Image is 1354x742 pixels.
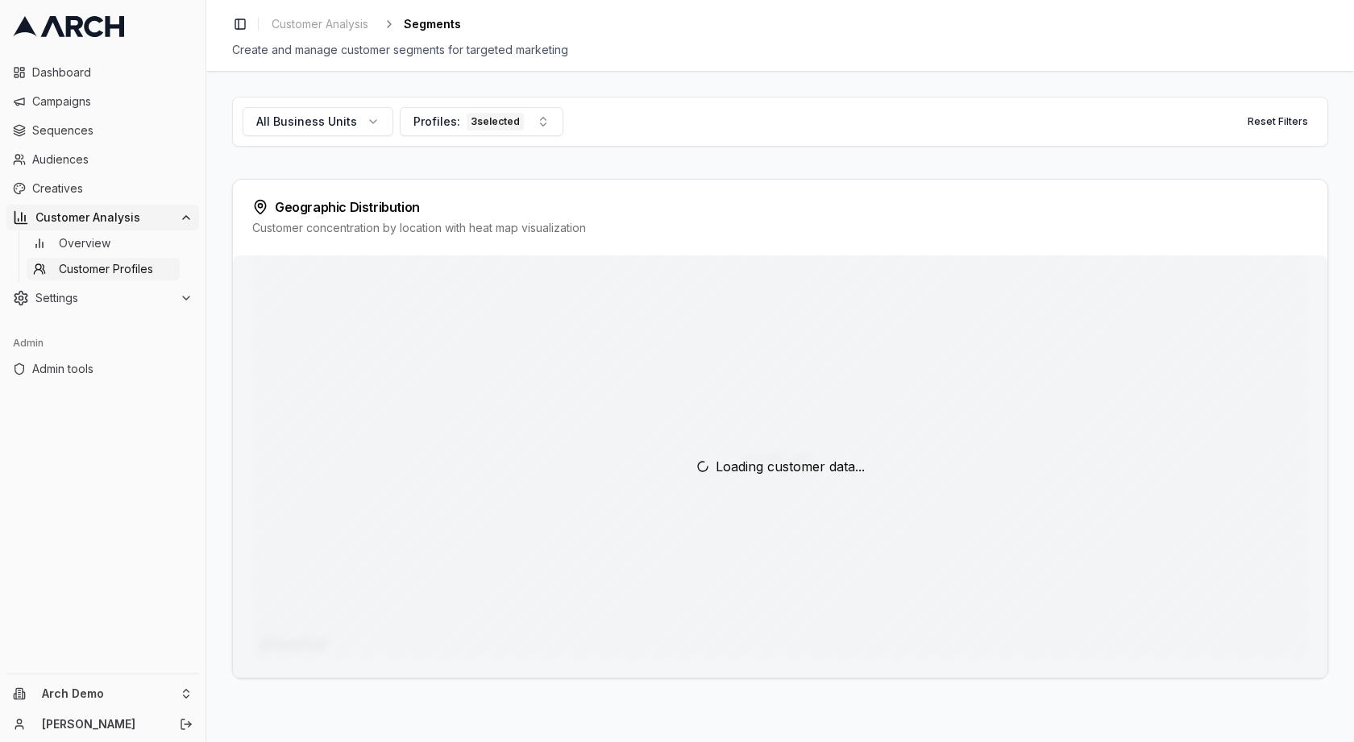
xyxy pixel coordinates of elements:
a: Customer Profiles [27,258,180,280]
div: Customer concentration by location with heat map visualization [252,220,1308,236]
div: Admin [6,330,199,356]
nav: breadcrumb [265,13,461,35]
button: Reset Filters [1238,109,1318,135]
div: 3 selected [467,113,524,131]
span: Loading customer data... [716,457,865,476]
a: Creatives [6,176,199,201]
a: Dashboard [6,60,199,85]
div: Geographic Distribution [252,199,1308,215]
a: Campaigns [6,89,199,114]
a: Sequences [6,118,199,143]
span: Creatives [32,180,193,197]
span: Campaigns [32,93,193,110]
div: Create and manage customer segments for targeted marketing [232,42,1328,58]
button: Arch Demo [6,681,199,707]
a: Customer Analysis [265,13,375,35]
span: Arch Demo [42,686,173,701]
span: Segments [404,16,461,32]
a: Admin tools [6,356,199,382]
span: Customer Analysis [35,209,173,226]
span: Admin tools [32,361,193,377]
span: Settings [35,290,173,306]
span: Sequences [32,122,193,139]
button: All Business Units [243,107,393,136]
div: Profiles: [413,113,524,131]
span: Audiences [32,151,193,168]
button: Log out [175,713,197,736]
span: Customer Profiles [59,261,153,277]
a: Audiences [6,147,199,172]
span: All Business Units [256,114,357,130]
span: Overview [59,235,110,251]
span: Dashboard [32,64,193,81]
a: [PERSON_NAME] [42,716,162,732]
button: Settings [6,285,199,311]
a: Overview [27,232,180,255]
button: Customer Analysis [6,205,199,230]
span: Customer Analysis [272,16,368,32]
